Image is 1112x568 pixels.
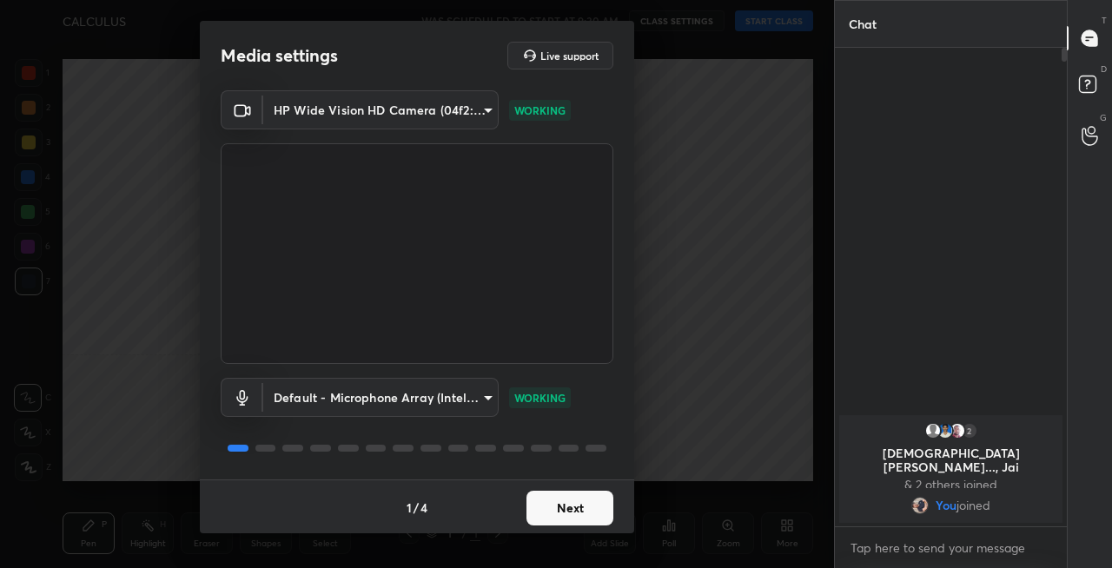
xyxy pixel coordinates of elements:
[263,378,499,417] div: HP Wide Vision HD Camera (04f2:b735)
[1101,63,1107,76] p: D
[937,422,954,439] img: 99afaf4f6d9844c391ed644a31ae55fd.jpg
[924,422,942,439] img: default.png
[956,499,990,512] span: joined
[835,1,890,47] p: Chat
[961,422,978,439] div: 2
[850,478,1052,492] p: & 2 others joined
[263,90,499,129] div: HP Wide Vision HD Camera (04f2:b735)
[514,102,566,118] p: WORKING
[911,497,929,514] img: 1400c990764a43aca6cb280cd9c2ba30.jpg
[420,499,427,517] h4: 4
[936,499,956,512] span: You
[414,499,419,517] h4: /
[949,422,966,439] img: 3
[221,44,338,67] h2: Media settings
[850,446,1052,474] p: [DEMOGRAPHIC_DATA][PERSON_NAME]..., Jai
[1100,111,1107,124] p: G
[514,390,566,406] p: WORKING
[407,499,412,517] h4: 1
[526,491,613,525] button: Next
[835,412,1067,526] div: grid
[540,50,599,61] h5: Live support
[1102,14,1107,27] p: T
